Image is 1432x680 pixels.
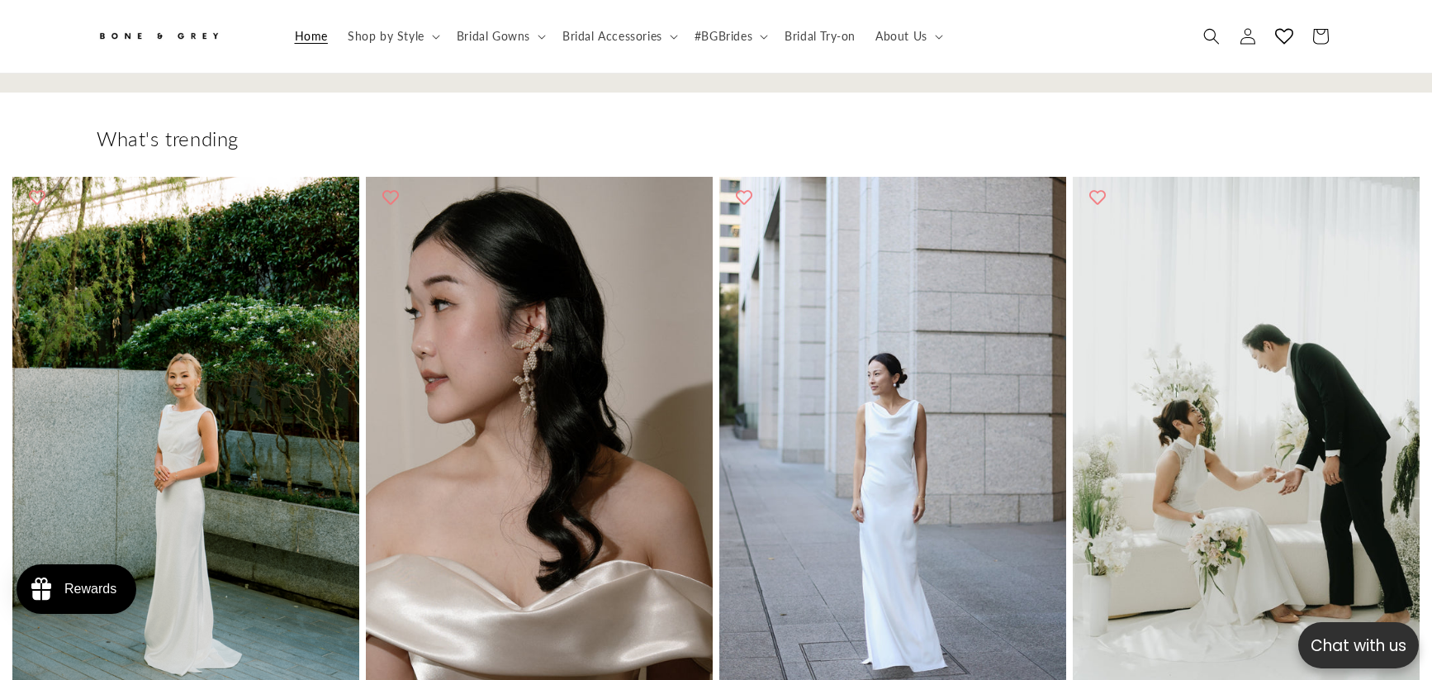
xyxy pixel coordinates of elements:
[447,19,552,54] summary: Bridal Gowns
[338,19,447,54] summary: Shop by Style
[865,19,950,54] summary: About Us
[295,29,328,44] span: Home
[1298,634,1419,658] p: Chat with us
[728,181,761,214] button: Add to wishlist
[562,29,662,44] span: Bridal Accessories
[785,29,856,44] span: Bridal Try-on
[97,126,1335,151] h2: What's trending
[552,19,685,54] summary: Bridal Accessories
[374,181,407,214] button: Add to wishlist
[685,19,775,54] summary: #BGBrides
[457,29,530,44] span: Bridal Gowns
[348,29,424,44] span: Shop by Style
[64,582,116,597] div: Rewards
[21,181,54,214] button: Add to wishlist
[695,29,752,44] span: #BGBrides
[1193,18,1230,55] summary: Search
[875,29,927,44] span: About Us
[91,17,268,56] a: Bone and Grey Bridal
[285,19,338,54] a: Home
[775,19,865,54] a: Bridal Try-on
[1081,181,1114,214] button: Add to wishlist
[1298,622,1419,668] button: Open chatbox
[97,23,220,50] img: Bone and Grey Bridal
